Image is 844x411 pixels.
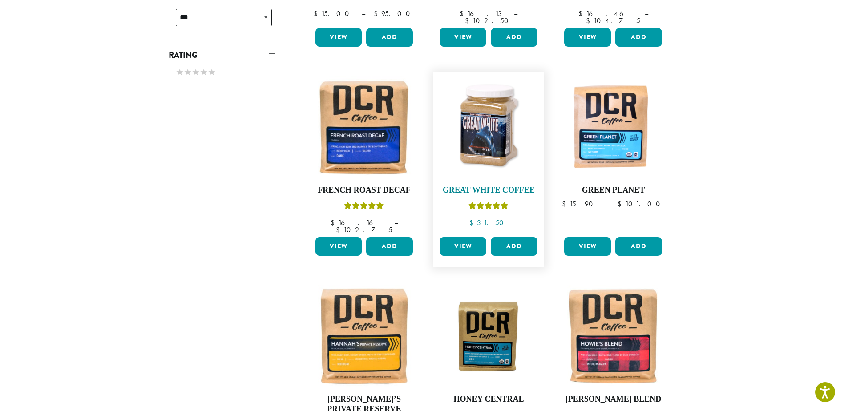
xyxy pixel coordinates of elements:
[586,16,640,25] bdi: 104.75
[460,9,467,18] span: $
[313,185,416,195] h4: French Roast Decaf
[586,16,594,25] span: $
[562,199,597,209] bdi: 15.90
[562,199,569,209] span: $
[336,225,343,234] span: $
[437,76,540,234] a: Great White CoffeeRated 5.00 out of 5 $31.50
[331,218,386,227] bdi: 16.16
[366,28,413,47] button: Add
[469,218,508,227] bdi: 31.50
[313,76,416,234] a: French Roast DecafRated 5.00 out of 5
[491,237,537,256] button: Add
[394,218,398,227] span: –
[313,285,415,387] img: Hannahs-Private-Reserve-12oz-300x300.jpg
[562,285,664,387] img: Howies-Blend-12oz-300x300.jpg
[169,5,275,37] div: Process
[362,9,365,18] span: –
[437,298,540,375] img: Honey-Central-stock-image-fix-1200-x-900.png
[615,237,662,256] button: Add
[314,9,353,18] bdi: 15.00
[437,395,540,404] h4: Honey Central
[564,28,611,47] a: View
[562,395,664,404] h4: [PERSON_NAME] Blend
[578,9,636,18] bdi: 16.46
[313,76,415,178] img: French-Roast-Decaf-12oz-300x300.jpg
[606,199,609,209] span: –
[618,199,664,209] bdi: 101.00
[366,237,413,256] button: Add
[562,76,664,178] img: DCR-Green-Planet-Coffee-Bag-300x300.png
[460,9,505,18] bdi: 16.13
[315,237,362,256] a: View
[468,201,509,214] div: Rated 5.00 out of 5
[564,237,611,256] a: View
[578,9,586,18] span: $
[192,66,200,79] span: ★
[169,63,275,83] div: Rating
[491,28,537,47] button: Add
[374,9,414,18] bdi: 95.00
[344,201,384,214] div: Rated 5.00 out of 5
[615,28,662,47] button: Add
[437,76,540,178] img: Great-White-Coffee.png
[618,199,625,209] span: $
[200,66,208,79] span: ★
[176,66,184,79] span: ★
[336,225,392,234] bdi: 102.75
[440,237,486,256] a: View
[437,185,540,195] h4: Great White Coffee
[465,16,513,25] bdi: 102.50
[469,218,477,227] span: $
[315,28,362,47] a: View
[374,9,381,18] span: $
[314,9,321,18] span: $
[184,66,192,79] span: ★
[440,28,486,47] a: View
[169,48,275,63] a: Rating
[465,16,472,25] span: $
[208,66,216,79] span: ★
[514,9,517,18] span: –
[562,185,664,195] h4: Green Planet
[562,76,664,234] a: Green Planet
[331,218,338,227] span: $
[645,9,648,18] span: –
